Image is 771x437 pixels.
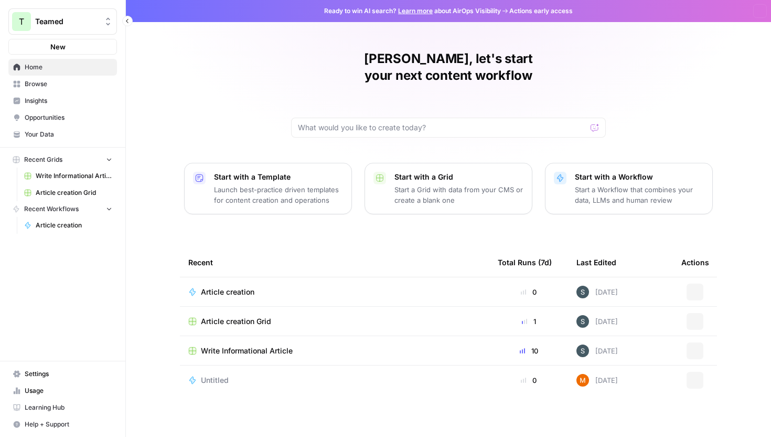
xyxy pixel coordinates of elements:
[19,168,117,184] a: Write Informational Article
[8,416,117,433] button: Help + Support
[394,184,523,205] p: Start a Grid with data from your CMS or create a blank one
[498,287,560,297] div: 0
[25,369,112,379] span: Settings
[398,7,433,15] a: Learn more
[365,163,532,214] button: Start with a GridStart a Grid with data from your CMS or create a blank one
[214,184,343,205] p: Launch best-practice driven templates for content creation and operations
[8,8,117,35] button: Workspace: Teamed
[36,188,112,197] span: Article creation Grid
[201,287,254,297] span: Article creation
[545,163,713,214] button: Start with a WorkflowStart a Workflow that combines your data, LLMs and human review
[8,366,117,382] a: Settings
[8,201,117,217] button: Recent Workflows
[19,15,24,28] span: T
[19,184,117,201] a: Article creation Grid
[8,152,117,168] button: Recent Grids
[188,316,481,327] a: Article creation Grid
[576,374,589,387] img: 4suam345j4k4ehuf80j2ussc8x0k
[298,122,586,133] input: What would you like to create today?
[498,346,560,356] div: 10
[214,172,343,182] p: Start with a Template
[25,130,112,139] span: Your Data
[576,345,589,357] img: wr22xuj0hcyca7ve3yhbbn45oepg
[576,374,618,387] div: [DATE]
[188,346,481,356] a: Write Informational Article
[24,155,62,164] span: Recent Grids
[509,6,573,16] span: Actions early access
[8,109,117,126] a: Opportunities
[50,41,66,52] span: New
[324,6,501,16] span: Ready to win AI search? about AirOps Visibility
[291,50,606,84] h1: [PERSON_NAME], let's start your next content workflow
[576,315,589,328] img: wr22xuj0hcyca7ve3yhbbn45oepg
[25,420,112,429] span: Help + Support
[575,184,704,205] p: Start a Workflow that combines your data, LLMs and human review
[201,375,229,386] span: Untitled
[36,171,112,181] span: Write Informational Article
[498,316,560,327] div: 1
[8,399,117,416] a: Learning Hub
[25,386,112,396] span: Usage
[188,248,481,277] div: Recent
[25,79,112,89] span: Browse
[19,217,117,234] a: Article creation
[201,316,271,327] span: Article creation Grid
[188,287,481,297] a: Article creation
[576,286,589,298] img: wr22xuj0hcyca7ve3yhbbn45oepg
[201,346,293,356] span: Write Informational Article
[184,163,352,214] button: Start with a TemplateLaunch best-practice driven templates for content creation and operations
[8,76,117,92] a: Browse
[576,345,618,357] div: [DATE]
[576,315,618,328] div: [DATE]
[8,126,117,143] a: Your Data
[8,382,117,399] a: Usage
[35,16,99,27] span: Teamed
[25,113,112,122] span: Opportunities
[25,63,112,72] span: Home
[25,96,112,106] span: Insights
[25,403,112,412] span: Learning Hub
[576,286,618,298] div: [DATE]
[8,92,117,109] a: Insights
[36,221,112,230] span: Article creation
[24,204,79,214] span: Recent Workflows
[188,375,481,386] a: Untitled
[575,172,704,182] p: Start with a Workflow
[681,248,709,277] div: Actions
[576,248,616,277] div: Last Edited
[498,375,560,386] div: 0
[8,59,117,76] a: Home
[8,39,117,55] button: New
[498,248,552,277] div: Total Runs (7d)
[394,172,523,182] p: Start with a Grid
